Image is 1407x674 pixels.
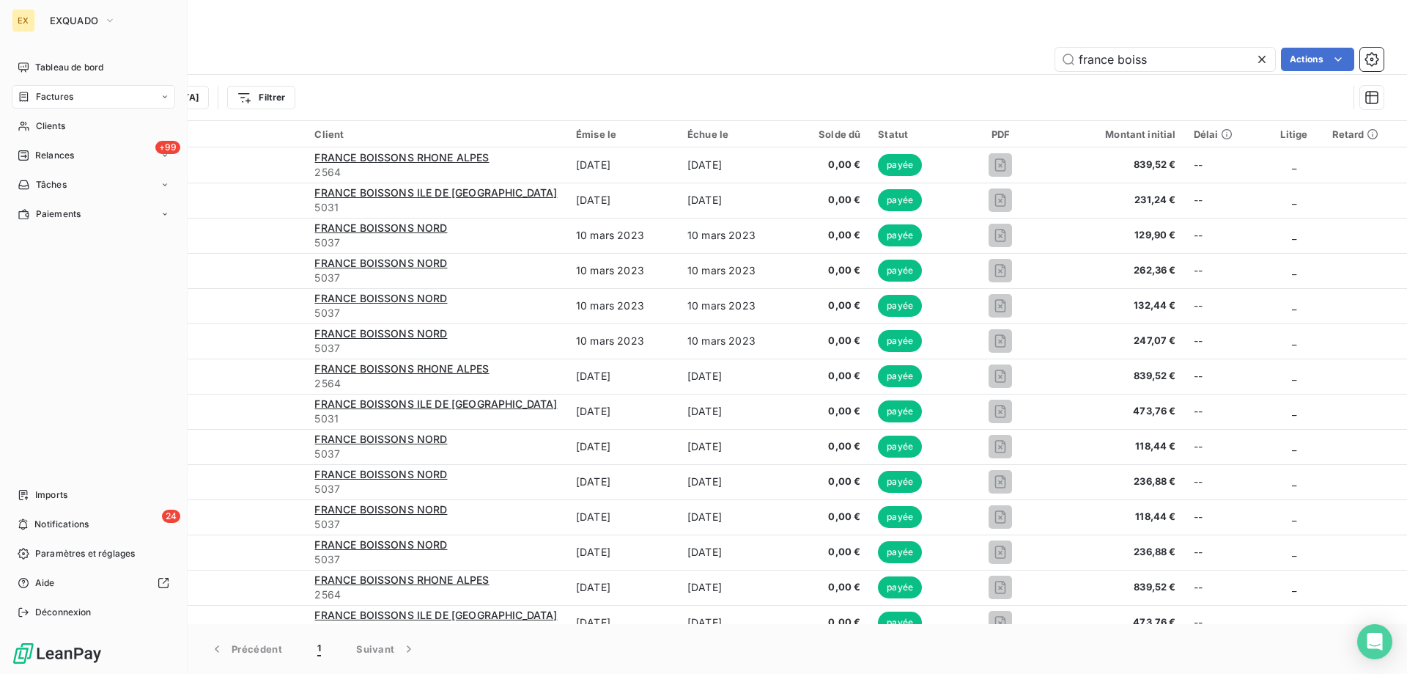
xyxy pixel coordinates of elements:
span: _ [1292,581,1296,593]
span: FRANCE BOISSONS ILE DE [GEOGRAPHIC_DATA] [314,609,557,621]
span: _ [1292,158,1296,171]
td: -- [1185,605,1266,640]
span: 5031 [314,623,558,637]
span: payée [878,330,922,352]
span: 0,00 € [799,298,860,313]
span: Notifications [34,518,89,531]
td: [DATE] [679,183,790,218]
td: -- [1185,359,1266,394]
a: +99Relances [12,144,175,167]
td: 10 mars 2023 [567,218,679,253]
span: FRANCE BOISSONS RHONE ALPES [314,362,489,375]
span: 5037 [314,447,558,461]
td: 10 mars 2023 [679,323,790,359]
span: Aide [35,576,55,590]
td: -- [1185,147,1266,183]
span: +99 [155,141,180,154]
td: [DATE] [567,464,679,499]
td: 10 mars 2023 [679,253,790,288]
span: Tableau de bord [35,61,103,74]
span: Clients [36,120,65,133]
span: 473,76 € [1056,615,1176,630]
td: -- [1185,429,1266,464]
span: payée [878,260,922,282]
a: Factures [12,85,175,109]
div: Solde dû [799,128,860,140]
span: 0,00 € [799,158,860,172]
a: Paramètres et réglages [12,542,175,565]
td: [DATE] [679,464,790,499]
span: payée [878,295,922,317]
span: 5037 [314,517,558,532]
span: FRANCE BOISSONS NORD [314,503,447,516]
td: 10 mars 2023 [567,253,679,288]
span: 5037 [314,235,558,250]
span: Déconnexion [35,606,92,619]
span: _ [1292,510,1296,523]
span: 247,07 € [1056,334,1176,348]
span: FRANCE BOISSONS RHONE ALPES [314,151,489,164]
span: _ [1292,334,1296,347]
span: _ [1292,264,1296,276]
td: [DATE] [679,147,790,183]
td: [DATE] [567,359,679,394]
input: Rechercher [1055,48,1275,71]
span: _ [1292,546,1296,558]
td: [DATE] [679,535,790,570]
div: Client [314,128,558,140]
span: 473,76 € [1056,404,1176,419]
span: payée [878,612,922,634]
span: 5037 [314,306,558,320]
span: _ [1292,229,1296,241]
a: Tâches [12,173,175,197]
span: Paramètres et réglages [35,547,135,560]
td: 10 mars 2023 [679,218,790,253]
td: [DATE] [567,499,679,535]
span: 24 [162,510,180,523]
td: [DATE] [567,570,679,605]
td: 10 mars 2023 [567,323,679,359]
span: payée [878,576,922,598]
span: 118,44 € [1056,510,1176,524]
div: Délai [1194,128,1257,140]
span: payée [878,189,922,211]
td: [DATE] [567,394,679,429]
span: 118,44 € [1056,439,1176,454]
a: Imports [12,483,175,507]
td: [DATE] [567,147,679,183]
td: [DATE] [567,605,679,640]
span: 0,00 € [799,545,860,560]
span: 2564 [314,587,558,602]
span: 0,00 € [799,263,860,278]
div: Émise le [576,128,670,140]
span: 5037 [314,341,558,356]
span: FRANCE BOISSONS RHONE ALPES [314,574,489,586]
div: Open Intercom Messenger [1357,624,1392,659]
span: Tâches [36,178,67,191]
td: [DATE] [567,429,679,464]
button: Filtrer [227,86,295,109]
a: Tableau de bord [12,56,175,79]
td: [DATE] [679,359,790,394]
span: 0,00 € [799,334,860,348]
td: -- [1185,288,1266,323]
td: -- [1185,253,1266,288]
span: _ [1292,299,1296,312]
td: [DATE] [567,535,679,570]
a: Clients [12,114,175,138]
span: FRANCE BOISSONS ILE DE [GEOGRAPHIC_DATA] [314,398,557,410]
button: 1 [300,634,339,664]
span: 262,36 € [1056,263,1176,278]
a: Aide [12,571,175,595]
div: Échue le [687,128,781,140]
span: _ [1292,616,1296,629]
span: FRANCE BOISSONS NORD [314,221,447,234]
span: 0,00 € [799,510,860,524]
div: PDF [963,128,1038,140]
span: Relances [35,149,74,162]
span: FRANCE BOISSONS NORD [314,538,447,551]
td: [DATE] [567,183,679,218]
div: EX [12,9,35,32]
td: -- [1185,323,1266,359]
span: 839,52 € [1056,158,1176,172]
